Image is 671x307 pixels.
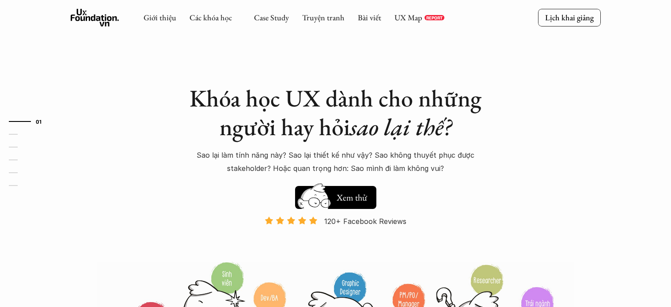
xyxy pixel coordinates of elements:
p: Sao lại làm tính năng này? Sao lại thiết kế như vậy? Sao không thuyết phục được stakeholder? Hoặc... [186,148,486,175]
a: Giới thiệu [144,12,176,23]
p: Lịch khai giảng [545,12,594,23]
a: 01 [9,116,51,127]
a: Bài viết [358,12,381,23]
strong: 01 [36,118,42,125]
a: Truyện tranh [302,12,345,23]
a: Xem thử [295,182,376,209]
em: sao lại thế? [350,111,451,142]
a: Các khóa học [190,12,232,23]
h1: Khóa học UX dành cho những người hay hỏi [181,84,490,141]
a: REPORT [425,15,444,20]
a: Lịch khai giảng [538,9,601,26]
a: Case Study [254,12,289,23]
p: REPORT [426,15,443,20]
p: 120+ Facebook Reviews [324,215,406,228]
h5: Xem thử [337,191,367,204]
a: 120+ Facebook Reviews [257,216,414,261]
a: UX Map [394,12,422,23]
